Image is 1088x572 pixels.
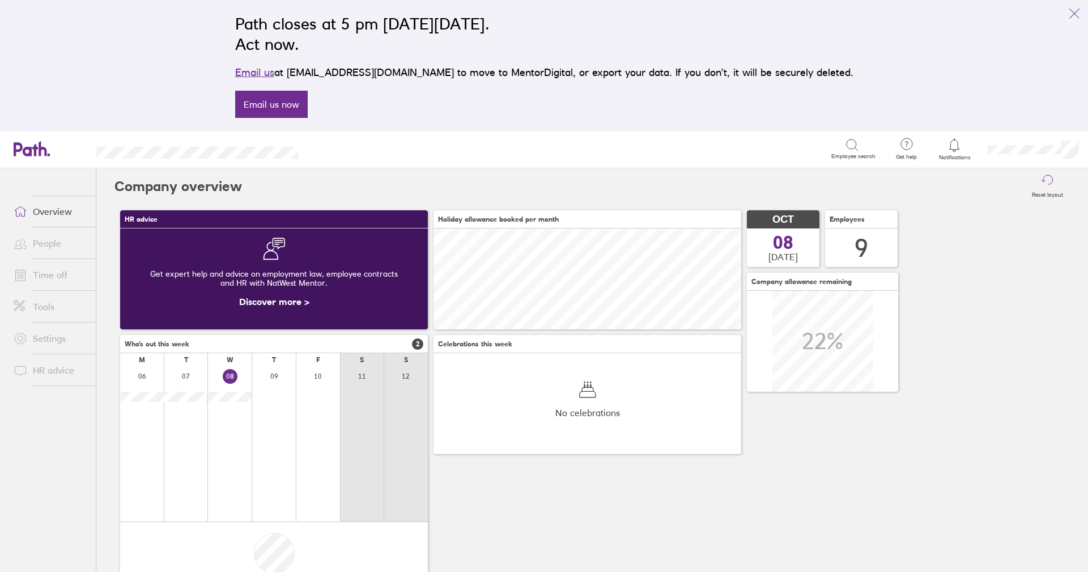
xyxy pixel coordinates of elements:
span: Celebrations this week [438,340,512,348]
div: S [360,356,364,364]
div: M [139,356,145,364]
span: HR advice [125,215,158,223]
a: Email us now [235,91,308,118]
div: W [227,356,233,364]
span: Get help [888,154,925,160]
span: Company allowance remaining [751,278,852,286]
span: OCT [772,214,794,226]
a: Email us [235,66,274,78]
label: Reset layout [1025,188,1070,198]
a: Overview [5,200,96,223]
span: Notifications [936,154,973,161]
h2: Path closes at 5 pm [DATE][DATE]. Act now. [235,14,853,54]
p: at [EMAIL_ADDRESS][DOMAIN_NAME] to move to MentorDigital, or export your data. If you don’t, it w... [235,65,853,80]
a: People [5,232,96,255]
span: Holiday allowance booked per month [438,215,559,223]
span: [DATE] [768,252,798,262]
button: Reset layout [1025,168,1070,205]
div: T [184,356,188,364]
span: No celebrations [555,408,620,418]
span: 2 [412,338,423,350]
div: F [316,356,320,364]
span: Employee search [831,153,875,160]
span: Who's out this week [125,340,189,348]
a: Tools [5,295,96,318]
div: 9 [855,234,868,262]
h2: Company overview [114,168,242,205]
a: Notifications [936,137,973,161]
div: Search [329,143,358,154]
div: T [272,356,276,364]
span: 08 [773,234,793,252]
a: Discover more > [239,296,309,307]
a: Settings [5,327,96,350]
div: S [404,356,408,364]
div: Get expert help and advice on employment law, employee contracts and HR with NatWest Mentor. [129,260,419,296]
span: Employees [830,215,865,223]
a: HR advice [5,359,96,382]
a: Time off [5,264,96,286]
